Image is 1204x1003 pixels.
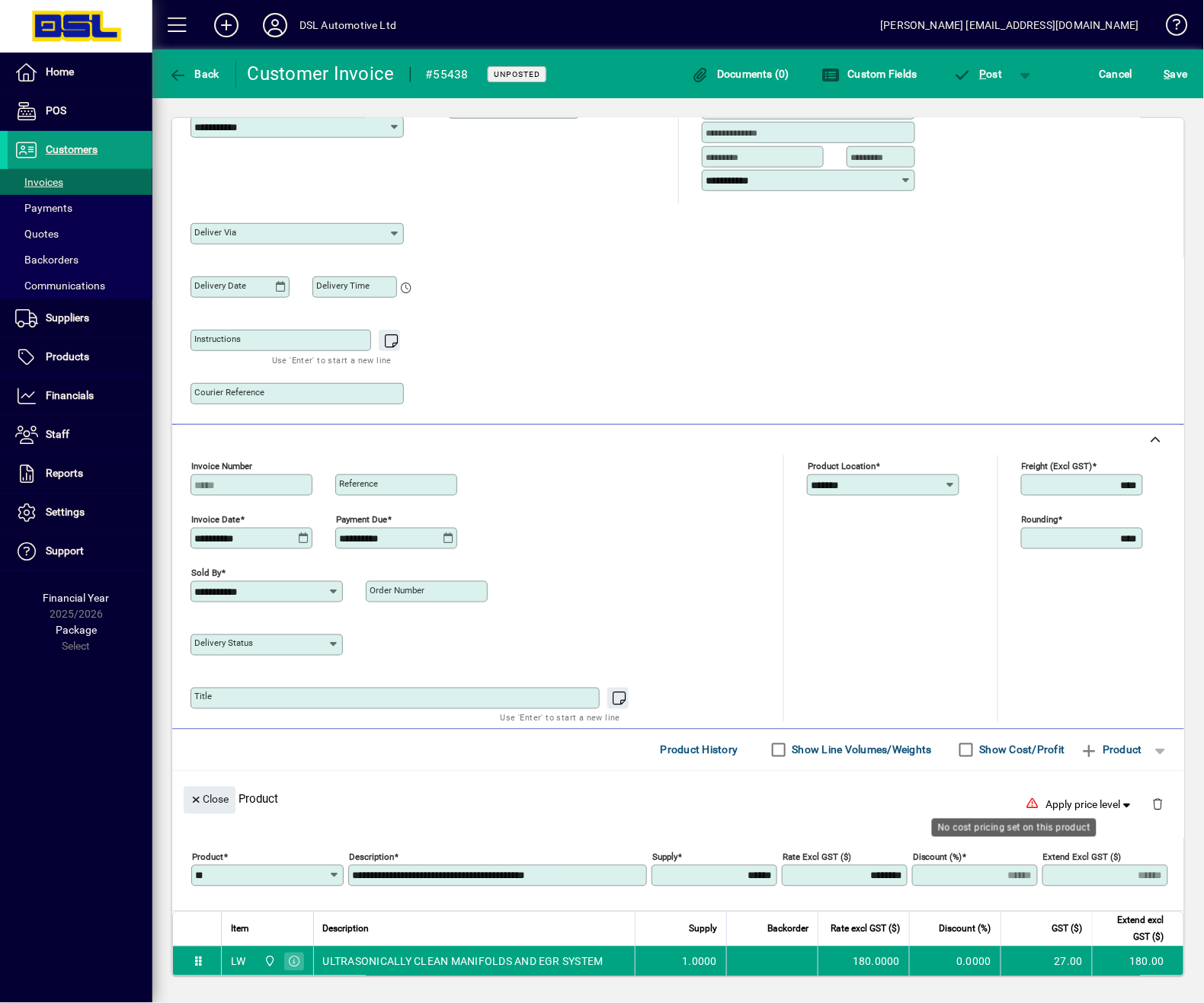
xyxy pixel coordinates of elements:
[15,279,105,292] span: Communications
[349,851,394,862] mat-label: Description
[980,68,987,80] span: P
[652,851,677,862] mat-label: Supply
[194,227,236,238] mat-label: Deliver via
[336,514,387,525] mat-label: Payment due
[1081,738,1142,762] span: Product
[8,53,152,91] a: Home
[8,221,152,247] a: Quotes
[172,771,1184,827] div: Product
[231,921,249,938] span: Item
[1161,60,1192,88] button: Save
[15,228,59,240] span: Quotes
[8,169,152,195] a: Invoices
[46,545,84,557] span: Support
[8,338,152,376] a: Products
[683,954,718,969] span: 1.0000
[1100,62,1133,86] span: Cancel
[194,638,253,649] mat-label: Delivery status
[1073,736,1150,764] button: Product
[808,461,876,471] mat-label: Product location
[8,273,152,299] a: Communications
[1022,461,1093,471] mat-label: Freight (excl GST)
[1102,912,1164,946] span: Extend excl GST ($)
[8,247,152,273] a: Backorders
[831,921,900,938] span: Rate excl GST ($)
[494,69,540,79] span: Unposted
[248,62,395,86] div: Customer Invoice
[8,532,152,570] a: Support
[8,92,152,130] a: POS
[8,195,152,221] a: Payments
[323,954,604,969] span: ULTRASONICALLY CLEAN MANIFOLDS AND EGR SYSTEM
[46,311,89,324] span: Suppliers
[1046,797,1135,813] span: Apply price level
[152,60,236,88] app-page-header-button: Back
[8,416,152,454] a: Staff
[43,592,110,604] span: Financial Year
[1140,787,1177,823] button: Delete
[1001,947,1092,977] td: 27.00
[15,176,63,188] span: Invoices
[913,851,962,862] mat-label: Discount (%)
[1040,791,1141,819] button: Apply price level
[46,65,74,78] span: Home
[194,387,264,398] mat-label: Courier Reference
[932,819,1097,837] div: No cost pricing set on this product
[818,60,921,88] button: Custom Fields
[1092,947,1183,977] td: 180.00
[46,428,69,440] span: Staff
[260,953,277,970] span: Central
[1096,60,1137,88] button: Cancel
[881,13,1139,37] div: [PERSON_NAME] [EMAIL_ADDRESS][DOMAIN_NAME]
[1140,797,1177,811] app-page-header-button: Delete
[15,202,72,214] span: Payments
[946,60,1010,88] button: Post
[501,709,620,727] mat-hint: Use 'Enter' to start a new line
[909,947,1001,977] td: 0.0000
[202,11,251,39] button: Add
[56,624,97,636] span: Package
[1154,3,1185,53] a: Knowledge Base
[789,743,932,758] label: Show Line Volumes/Weights
[46,143,98,155] span: Customers
[767,921,809,938] span: Backorder
[1164,68,1170,80] span: S
[828,954,900,969] div: 180.0000
[165,60,223,88] button: Back
[46,389,94,401] span: Financials
[299,13,396,37] div: DSL Automotive Ltd
[8,494,152,532] a: Settings
[191,567,221,578] mat-label: Sold by
[1043,851,1122,862] mat-label: Extend excl GST ($)
[1022,514,1058,525] mat-label: Rounding
[687,60,794,88] button: Documents (0)
[689,921,717,938] span: Supply
[691,68,790,80] span: Documents (0)
[46,467,83,479] span: Reports
[426,62,469,87] div: #55438
[661,738,738,762] span: Product History
[8,455,152,493] a: Reports
[194,334,241,344] mat-label: Instructions
[323,921,370,938] span: Description
[370,585,424,596] mat-label: Order number
[783,851,851,862] mat-label: Rate excl GST ($)
[940,921,991,938] span: Discount (%)
[168,68,219,80] span: Back
[191,461,252,471] mat-label: Invoice number
[953,68,1003,80] span: ost
[316,280,370,291] mat-label: Delivery time
[8,299,152,337] a: Suppliers
[251,11,299,39] button: Profile
[184,787,235,814] button: Close
[1164,62,1188,86] span: ave
[192,851,223,862] mat-label: Product
[190,787,229,813] span: Close
[46,350,89,363] span: Products
[180,792,239,806] app-page-header-button: Close
[655,736,744,764] button: Product History
[15,254,78,266] span: Backorders
[8,377,152,415] a: Financials
[194,692,212,702] mat-label: Title
[1052,921,1083,938] span: GST ($)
